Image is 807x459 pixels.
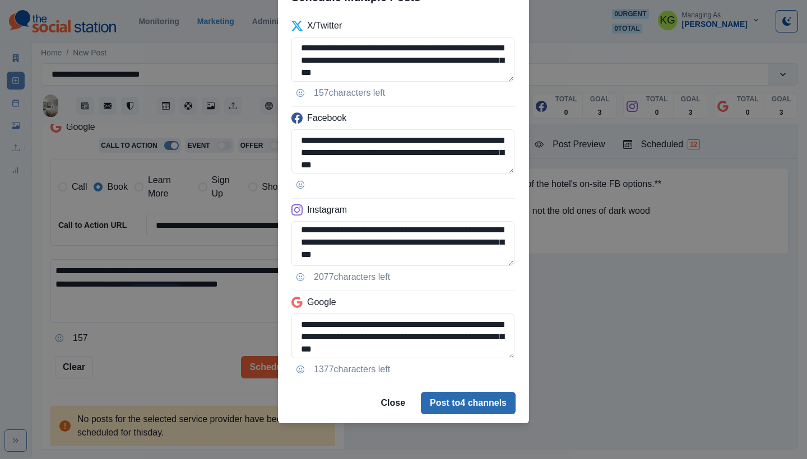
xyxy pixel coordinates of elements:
[314,86,385,100] p: 157 characters left
[307,111,346,125] p: Facebook
[421,392,516,414] button: Post to4 channels
[291,360,309,378] button: Opens Emoji Picker
[291,176,309,194] button: Opens Emoji Picker
[307,296,336,309] p: Google
[291,268,309,286] button: Opens Emoji Picker
[307,19,342,32] p: X/Twitter
[291,84,309,102] button: Opens Emoji Picker
[372,392,414,414] button: Close
[314,363,390,376] p: 1377 characters left
[314,270,390,284] p: 2077 characters left
[307,203,347,217] p: Instagram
